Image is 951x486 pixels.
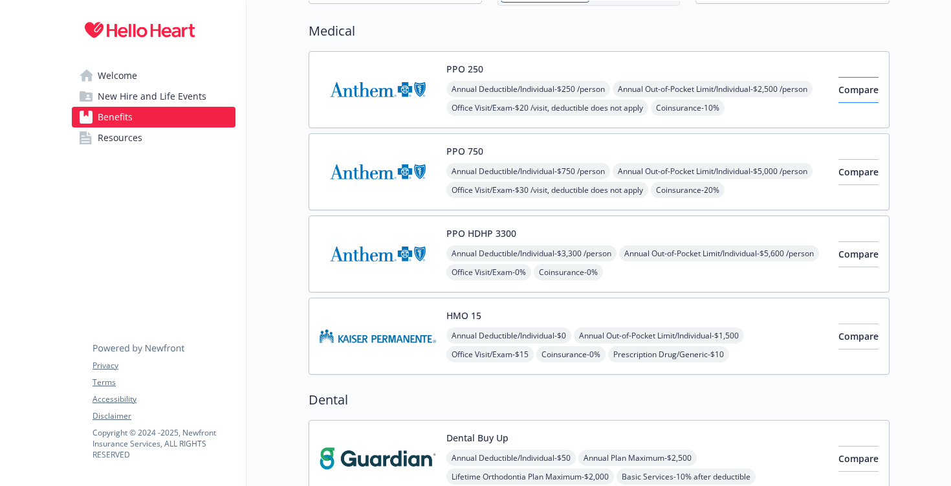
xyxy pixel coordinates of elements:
[446,309,481,322] button: HMO 15
[838,452,879,465] span: Compare
[98,65,137,86] span: Welcome
[98,86,206,107] span: New Hire and Life Events
[93,393,235,405] a: Accessibility
[446,163,610,179] span: Annual Deductible/Individual - $750 /person
[536,346,606,362] span: Coinsurance - 0%
[446,264,531,280] span: Office Visit/Exam - 0%
[613,163,813,179] span: Annual Out-of-Pocket Limit/Individual - $5,000 /person
[651,100,725,116] span: Coinsurance - 10%
[93,360,235,371] a: Privacy
[446,431,508,445] button: Dental Buy Up
[320,226,436,282] img: Anthem Blue Cross carrier logo
[446,245,617,261] span: Annual Deductible/Individual - $3,300 /person
[72,65,235,86] a: Welcome
[608,346,729,362] span: Prescription Drug/Generic - $10
[446,62,483,76] button: PPO 250
[838,159,879,185] button: Compare
[320,431,436,486] img: Guardian carrier logo
[320,62,436,117] img: Anthem Blue Cross carrier logo
[838,166,879,178] span: Compare
[578,450,697,466] span: Annual Plan Maximum - $2,500
[93,427,235,460] p: Copyright © 2024 - 2025 , Newfront Insurance Services, ALL RIGHTS RESERVED
[98,107,133,127] span: Benefits
[838,248,879,260] span: Compare
[309,390,890,410] h2: Dental
[98,127,142,148] span: Resources
[613,81,813,97] span: Annual Out-of-Pocket Limit/Individual - $2,500 /person
[446,346,534,362] span: Office Visit/Exam - $15
[446,100,648,116] span: Office Visit/Exam - $20 /visit, deductible does not apply
[617,469,756,485] span: Basic Services - 10% after deductible
[619,245,819,261] span: Annual Out-of-Pocket Limit/Individual - $5,600 /person
[446,81,610,97] span: Annual Deductible/Individual - $250 /person
[838,241,879,267] button: Compare
[93,410,235,422] a: Disclaimer
[93,377,235,388] a: Terms
[446,182,648,198] span: Office Visit/Exam - $30 /visit, deductible does not apply
[651,182,725,198] span: Coinsurance - 20%
[838,446,879,472] button: Compare
[838,83,879,96] span: Compare
[534,264,603,280] span: Coinsurance - 0%
[838,77,879,103] button: Compare
[72,107,235,127] a: Benefits
[72,86,235,107] a: New Hire and Life Events
[72,127,235,148] a: Resources
[446,226,516,240] button: PPO HDHP 3300
[838,330,879,342] span: Compare
[320,309,436,364] img: Kaiser Permanente Insurance Company carrier logo
[446,144,483,158] button: PPO 750
[446,469,614,485] span: Lifetime Orthodontia Plan Maximum - $2,000
[574,327,744,344] span: Annual Out-of-Pocket Limit/Individual - $1,500
[309,21,890,41] h2: Medical
[320,144,436,199] img: Anthem Blue Cross carrier logo
[446,327,571,344] span: Annual Deductible/Individual - $0
[446,450,576,466] span: Annual Deductible/Individual - $50
[838,324,879,349] button: Compare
